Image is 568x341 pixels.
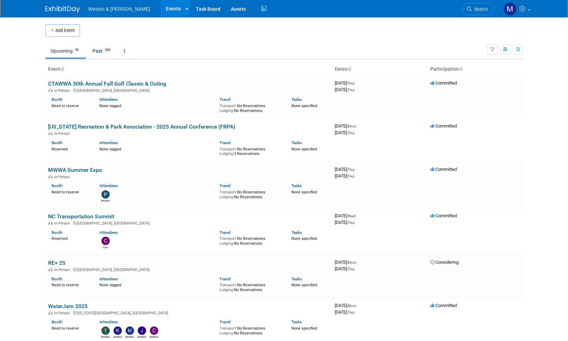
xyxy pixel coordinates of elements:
[335,220,354,225] span: [DATE]
[332,63,427,75] th: Dates
[113,335,122,339] div: Kevin MacKinnon
[219,97,231,102] a: Travel
[52,281,89,288] div: Need to reserve
[48,266,329,272] div: [GEOGRAPHIC_DATA], [GEOGRAPHIC_DATA]
[347,221,354,225] span: (Thu)
[357,123,358,129] span: -
[347,81,354,85] span: (Thu)
[347,267,354,271] span: (Thu)
[48,167,102,173] a: MWWA Summer Expo
[150,326,158,335] img: Charles Gant
[219,241,234,246] span: Lodging:
[54,311,72,315] span: In-Person
[48,310,329,315] div: [US_STATE][GEOGRAPHIC_DATA], [GEOGRAPHIC_DATA]
[52,320,62,324] a: Booth
[427,63,523,75] th: Participation
[357,303,358,308] span: -
[335,213,358,218] span: [DATE]
[219,195,234,199] span: Lodging:
[99,281,214,288] div: None tagged
[335,260,358,265] span: [DATE]
[99,97,118,102] a: Attendees
[335,167,357,172] span: [DATE]
[61,66,64,72] a: Sort by Event Name
[48,220,329,226] div: [GEOGRAPHIC_DATA], [GEOGRAPHIC_DATA]
[219,146,281,156] div: No Reservations 3 Reservations
[219,235,281,246] div: No Reservations No Reservations
[101,335,110,339] div: Tony Zerilli
[291,147,317,151] span: None specified
[52,183,62,188] a: Booth
[88,6,150,12] span: Weston & [PERSON_NAME]
[114,326,122,335] img: Kevin MacKinnon
[348,66,351,72] a: Sort by Start Date
[219,283,237,287] span: Transport:
[48,88,53,92] img: In-Person Event
[357,213,358,218] span: -
[430,303,457,308] span: Committed
[503,2,516,16] img: Mary Ann Trujillo
[48,303,88,309] a: WaterJam 2025
[335,80,357,86] span: [DATE]
[291,104,317,108] span: None specified
[291,97,302,102] a: Tasks
[48,268,53,271] img: In-Person Event
[335,173,354,178] span: [DATE]
[87,44,117,58] a: Past269
[101,245,110,249] div: Chip Hutchens
[472,7,488,12] span: Search
[335,87,354,92] span: [DATE]
[45,24,80,37] button: Add Event
[99,102,214,108] div: None tagged
[219,236,237,241] span: Transport:
[219,151,234,156] span: Lodging:
[291,230,302,235] a: Tasks
[219,325,281,335] div: No Reservations No Reservations
[99,140,118,145] a: Attendees
[103,47,112,53] span: 269
[219,183,231,188] a: Travel
[219,320,231,324] a: Travel
[430,167,457,172] span: Committed
[347,214,356,218] span: (Wed)
[150,335,158,339] div: Charles Gant
[101,199,110,203] div: Patrick Yeo
[347,131,354,135] span: (Thu)
[335,123,358,129] span: [DATE]
[48,175,53,178] img: In-Person Event
[52,189,89,195] div: Need to reserve
[291,183,302,188] a: Tasks
[430,80,457,86] span: Committed
[355,80,357,86] span: -
[45,63,332,75] th: Event
[52,140,62,145] a: Booth
[219,326,237,331] span: Transport:
[335,303,358,308] span: [DATE]
[54,268,72,272] span: In-Person
[99,183,118,188] a: Attendees
[357,260,358,265] span: -
[52,235,89,241] div: Reserved
[54,175,72,179] span: In-Person
[219,108,234,113] span: Lodging:
[462,3,494,15] a: Search
[52,102,89,108] div: Need to reserve
[219,230,231,235] a: Travel
[430,213,457,218] span: Committed
[291,326,317,331] span: None specified
[54,88,72,93] span: In-Person
[219,190,237,194] span: Transport:
[291,277,302,281] a: Tasks
[347,304,356,308] span: (Mon)
[48,80,166,87] a: CTAWWA 30th Annual Fall Golf Classic & Outing
[335,309,354,315] span: [DATE]
[291,190,317,194] span: None specified
[54,131,72,136] span: In-Person
[48,213,114,220] a: NC Transportation Summit
[291,320,302,324] a: Tasks
[291,236,317,241] span: None specified
[99,146,214,152] div: None tagged
[52,277,62,281] a: Booth
[347,174,354,178] span: (Thu)
[219,147,237,151] span: Transport:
